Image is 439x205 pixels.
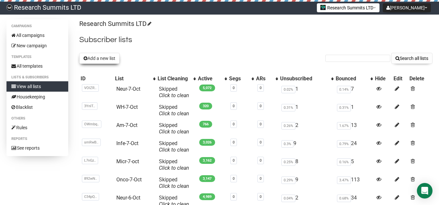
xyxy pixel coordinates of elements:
a: Am-7-Oct [116,122,137,128]
a: Click to clean [159,110,189,117]
span: smRwB.. [82,139,101,146]
span: 3YnIT.. [82,102,97,110]
a: Micr-7-oct [116,158,139,165]
a: Neur-6-Oct [116,195,140,201]
span: 0.31% [337,104,351,111]
a: 0 [260,140,262,144]
a: Click to clean [159,183,189,189]
a: 0 [260,177,262,181]
div: List Cleaning [158,75,190,82]
span: 892wN.. [82,175,99,182]
div: Edit [394,75,407,82]
span: 5,072 [199,85,215,91]
span: L7nGz.. [82,157,98,164]
th: Bounced: No sort applied, activate to apply an ascending sort [334,74,374,83]
a: 0 [260,122,262,126]
td: 5 [334,156,374,174]
div: Open Intercom Messenger [417,183,433,199]
button: Add a new list [79,53,120,64]
td: 1 [279,101,334,120]
td: 1 [279,83,334,101]
div: List [115,75,150,82]
span: 4,989 [199,193,215,200]
a: Neur-7-Oct [116,86,140,92]
span: 0.25% [281,158,295,166]
a: 0 [233,122,235,126]
span: 0.31% [281,104,295,111]
span: 0.79% [337,140,351,148]
span: Skipped [159,86,189,98]
a: Infe-7-Oct [116,140,138,146]
div: ID [81,75,112,82]
th: Hide: No sort applied, sorting is disabled [374,74,392,83]
div: Bounced [336,75,367,82]
a: 0 [260,104,262,108]
td: 2 [279,120,334,138]
span: Skipped [159,104,189,117]
span: 3.47% [337,177,351,184]
span: 0.16% [337,158,351,166]
button: Search all lists [391,53,433,64]
a: Click to clean [159,129,189,135]
span: 3,026 [199,139,215,146]
a: Click to clean [159,165,189,171]
span: 0.26% [281,122,295,130]
li: Reports [6,135,68,143]
span: C34pQ.. [82,193,99,200]
span: 0.04% [281,195,295,202]
span: 320 [199,103,212,109]
th: Active: No sort applied, activate to apply an ascending sort [197,74,228,83]
li: Others [6,115,68,122]
td: 1 [334,101,374,120]
img: bccbfd5974049ef095ce3c15df0eef5a [6,5,12,10]
a: 0 [260,195,262,199]
li: Templates [6,53,68,61]
div: Hide [375,75,391,82]
th: Segs: No sort applied, activate to apply an ascending sort [228,74,255,83]
li: Lists & subscribers [6,74,68,81]
div: Active [198,75,221,82]
a: View all lists [6,81,68,92]
h2: Subscriber lists [79,34,433,46]
div: Segs [229,75,248,82]
span: 0.3% [281,140,293,148]
span: 766 [199,121,212,128]
a: 0 [233,104,235,108]
td: 113 [334,174,374,192]
a: Housekeeping [6,92,68,102]
div: ARs [256,75,272,82]
th: List Cleaning: No sort applied, activate to apply an ascending sort [156,74,197,83]
span: Skipped [159,158,189,171]
th: Delete: No sort applied, sorting is disabled [408,74,433,83]
span: 3,162 [199,157,215,164]
td: 13 [334,120,374,138]
li: Campaigns [6,22,68,30]
th: Edit: No sort applied, sorting is disabled [392,74,408,83]
a: 0 [233,177,235,181]
span: Skipped [159,140,189,153]
td: 8 [279,156,334,174]
span: OWmbq.. [82,120,101,128]
td: 24 [334,138,374,156]
a: WH-7-Oct [116,104,138,110]
a: Research Summits LTD [79,20,150,28]
a: Blacklist [6,102,68,112]
th: ID: No sort applied, sorting is disabled [79,74,114,83]
a: New campaign [6,40,68,51]
a: Click to clean [159,147,189,153]
td: 9 [279,174,334,192]
span: 0.29% [281,177,295,184]
span: 1.67% [337,122,351,130]
a: All campaigns [6,30,68,40]
a: 0 [260,86,262,90]
th: ARs: No sort applied, activate to apply an ascending sort [255,74,279,83]
span: 0.14% [337,86,351,93]
td: 7 [334,83,374,101]
th: Unsubscribed: No sort applied, activate to apply an ascending sort [279,74,334,83]
td: 9 [279,138,334,156]
div: Delete [409,75,431,82]
a: 0 [260,158,262,163]
span: 0.68% [337,195,351,202]
button: [PERSON_NAME] [383,3,431,12]
a: 0 [233,195,235,199]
